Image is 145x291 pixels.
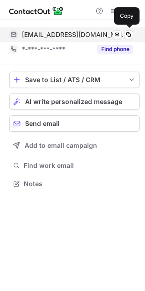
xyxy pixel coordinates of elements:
[9,159,140,172] button: Find work email
[22,31,126,39] span: [EMAIL_ADDRESS][DOMAIN_NAME]
[9,115,140,132] button: Send email
[9,177,140,190] button: Notes
[25,98,122,105] span: AI write personalized message
[9,72,140,88] button: save-profile-one-click
[9,5,64,16] img: ContactOut v5.3.10
[25,120,60,127] span: Send email
[97,45,133,54] button: Reveal Button
[25,76,124,83] div: Save to List / ATS / CRM
[9,137,140,154] button: Add to email campaign
[24,180,136,188] span: Notes
[24,161,136,170] span: Find work email
[9,94,140,110] button: AI write personalized message
[25,142,97,149] span: Add to email campaign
